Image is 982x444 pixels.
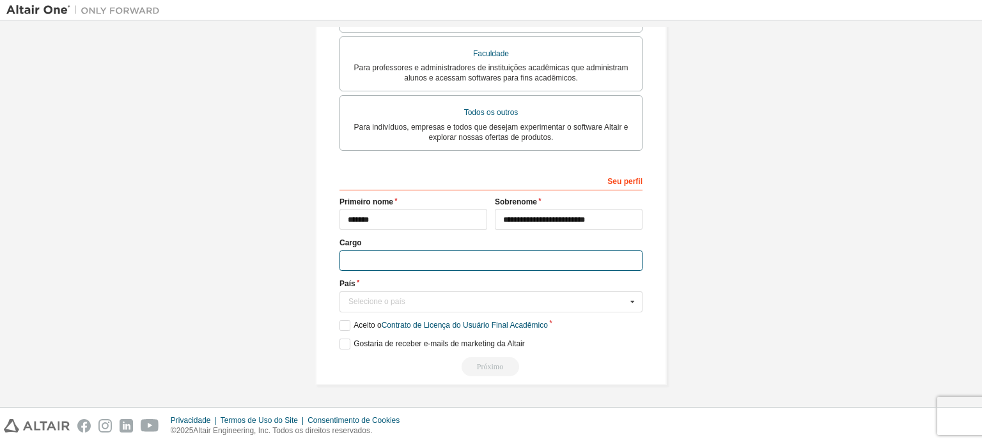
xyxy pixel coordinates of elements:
font: 2025 [176,426,194,435]
font: Consentimento de Cookies [308,416,400,425]
font: © [171,426,176,435]
font: Todos os outros [464,108,518,117]
div: Leia e aceite o CLUF para continuar [339,357,643,376]
img: linkedin.svg [120,419,133,433]
img: facebook.svg [77,419,91,433]
font: Faculdade [473,49,509,58]
font: Termos de Uso do Site [221,416,298,425]
font: Selecione o país [348,297,405,306]
img: instagram.svg [98,419,112,433]
font: Seu perfil [607,177,643,186]
font: Para indivíduos, empresas e todos que desejam experimentar o software Altair e explorar nossas of... [354,123,628,142]
font: Para professores e administradores de instituições acadêmicas que administram alunos e acessam so... [354,63,628,82]
img: youtube.svg [141,419,159,433]
font: Privacidade [171,416,211,425]
font: Cargo [339,238,362,247]
font: Primeiro nome [339,197,393,206]
font: Contrato de Licença do Usuário Final [382,321,508,330]
font: Sobrenome [495,197,537,206]
font: Gostaria de receber e-mails de marketing da Altair [354,339,524,348]
font: Altair Engineering, Inc. Todos os direitos reservados. [193,426,372,435]
font: Aceito o [354,321,381,330]
font: Acadêmico [510,321,547,330]
img: Altair Um [6,4,166,17]
font: País [339,279,355,288]
img: altair_logo.svg [4,419,70,433]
